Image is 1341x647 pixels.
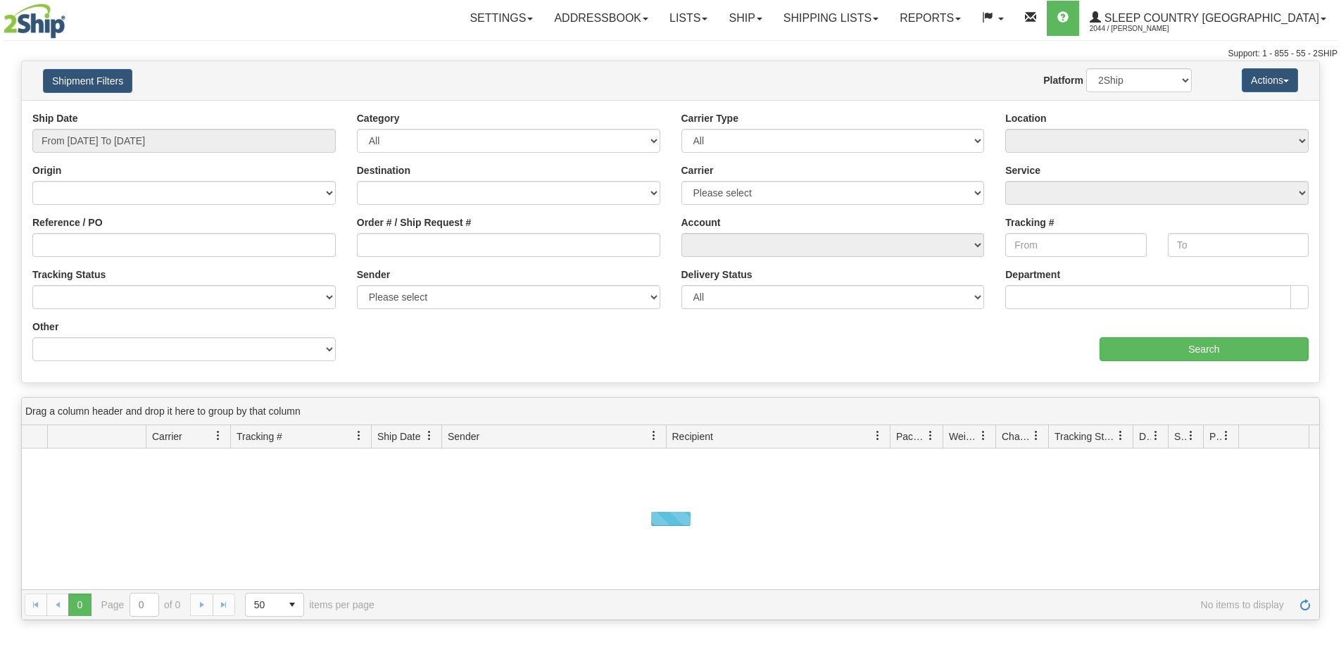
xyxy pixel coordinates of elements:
span: Recipient [672,429,713,444]
label: Location [1005,111,1046,125]
span: Weight [949,429,978,444]
span: Pickup Status [1209,429,1221,444]
span: Sleep Country [GEOGRAPHIC_DATA] [1101,12,1319,24]
input: From [1005,233,1146,257]
label: Carrier Type [681,111,738,125]
span: Page 0 [68,593,91,616]
span: 2044 / [PERSON_NAME] [1090,22,1195,36]
div: grid grouping header [22,398,1319,425]
label: Account [681,215,721,230]
a: Ship Date filter column settings [417,424,441,448]
a: Tracking Status filter column settings [1109,424,1133,448]
a: Shipping lists [773,1,889,36]
a: Addressbook [543,1,659,36]
a: Weight filter column settings [971,424,995,448]
a: Ship [718,1,772,36]
span: Carrier [152,429,182,444]
div: Support: 1 - 855 - 55 - 2SHIP [4,48,1337,60]
span: Ship Date [377,429,420,444]
span: select [281,593,303,616]
label: Order # / Ship Request # [357,215,472,230]
a: Settings [459,1,543,36]
label: Carrier [681,163,714,177]
button: Shipment Filters [43,69,132,93]
label: Reference / PO [32,215,103,230]
span: items per page [245,593,374,617]
span: Charge [1002,429,1031,444]
label: Delivery Status [681,268,753,282]
a: Packages filter column settings [919,424,943,448]
a: Reports [889,1,971,36]
label: Platform [1043,73,1083,87]
span: Sender [448,429,479,444]
a: Sender filter column settings [642,424,666,448]
input: To [1168,233,1309,257]
label: Tracking # [1005,215,1054,230]
label: Service [1005,163,1040,177]
a: Sleep Country [GEOGRAPHIC_DATA] 2044 / [PERSON_NAME] [1079,1,1337,36]
span: No items to display [394,599,1284,610]
label: Destination [357,163,410,177]
a: Shipment Issues filter column settings [1179,424,1203,448]
label: Ship Date [32,111,78,125]
iframe: chat widget [1309,251,1340,395]
span: 50 [254,598,272,612]
span: Page sizes drop down [245,593,304,617]
a: Charge filter column settings [1024,424,1048,448]
span: Delivery Status [1139,429,1151,444]
label: Tracking Status [32,268,106,282]
input: Search [1100,337,1309,361]
img: logo2044.jpg [4,4,65,39]
a: Delivery Status filter column settings [1144,424,1168,448]
label: Origin [32,163,61,177]
a: Tracking # filter column settings [347,424,371,448]
span: Tracking # [237,429,282,444]
label: Sender [357,268,390,282]
a: Pickup Status filter column settings [1214,424,1238,448]
span: Page of 0 [101,593,181,617]
label: Category [357,111,400,125]
label: Department [1005,268,1060,282]
a: Refresh [1294,593,1316,616]
label: Other [32,320,58,334]
a: Recipient filter column settings [866,424,890,448]
span: Packages [896,429,926,444]
button: Actions [1242,68,1298,92]
span: Shipment Issues [1174,429,1186,444]
a: Carrier filter column settings [206,424,230,448]
a: Lists [659,1,718,36]
span: Tracking Status [1054,429,1116,444]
